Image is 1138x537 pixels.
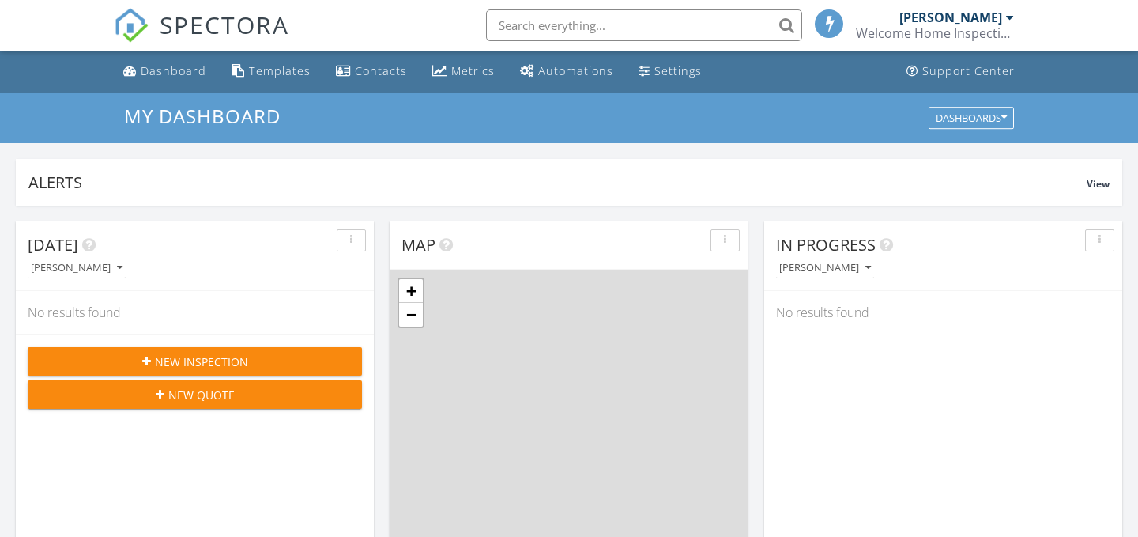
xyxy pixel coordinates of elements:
div: No results found [764,291,1122,334]
span: In Progress [776,234,876,255]
a: Zoom in [399,279,423,303]
img: The Best Home Inspection Software - Spectora [114,8,149,43]
div: Alerts [28,172,1087,193]
input: Search everything... [486,9,802,41]
a: Support Center [900,57,1021,86]
span: Map [401,234,435,255]
span: New Quote [168,387,235,403]
div: [PERSON_NAME] [31,263,122,274]
div: Metrics [451,63,495,78]
span: SPECTORA [160,8,289,41]
a: Templates [225,57,317,86]
div: Automations [538,63,613,78]
a: Contacts [330,57,413,86]
div: Dashboard [141,63,206,78]
a: Settings [632,57,708,86]
div: Settings [654,63,702,78]
span: View [1087,177,1110,191]
a: Metrics [426,57,501,86]
span: My Dashboard [124,103,281,129]
div: Contacts [355,63,407,78]
div: Templates [249,63,311,78]
button: New Inspection [28,347,362,376]
button: [PERSON_NAME] [28,258,126,279]
button: New Quote [28,380,362,409]
a: Automations (Basic) [514,57,620,86]
div: Welcome Home Inspections, LLC [856,25,1014,41]
span: New Inspection [155,354,248,370]
div: [PERSON_NAME] [899,9,1002,25]
button: Dashboards [929,107,1014,129]
a: Zoom out [399,303,423,327]
span: [DATE] [28,234,78,255]
a: SPECTORA [114,21,289,55]
div: Dashboards [936,112,1007,123]
div: No results found [16,291,374,334]
a: Dashboard [117,57,213,86]
button: [PERSON_NAME] [776,258,874,279]
div: Support Center [922,63,1015,78]
div: [PERSON_NAME] [779,263,871,274]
